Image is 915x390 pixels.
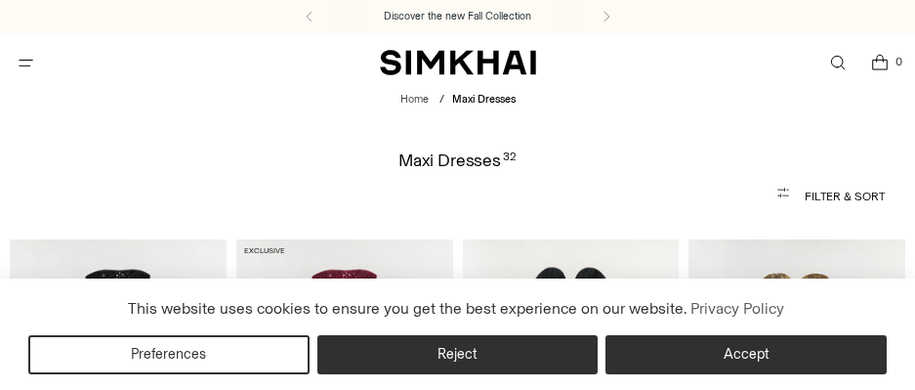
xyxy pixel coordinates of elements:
[398,152,517,169] h1: Maxi Dresses
[384,9,531,24] a: Discover the new Fall Collection
[30,177,885,216] button: Filter & Sort
[439,92,444,108] div: /
[452,93,516,106] span: Maxi Dresses
[503,152,517,169] div: 32
[400,93,429,106] a: Home
[6,43,46,83] button: Open menu modal
[817,43,857,83] a: Open search modal
[128,299,687,318] span: This website uses cookies to ensure you get the best experience on our website.
[890,53,907,70] span: 0
[687,294,787,324] a: Privacy Policy (opens in a new tab)
[605,335,887,374] button: Accept
[380,49,536,77] a: SIMKHAI
[317,335,599,374] button: Reject
[400,92,516,108] nav: breadcrumbs
[859,43,899,83] a: Open cart modal
[28,335,310,374] button: Preferences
